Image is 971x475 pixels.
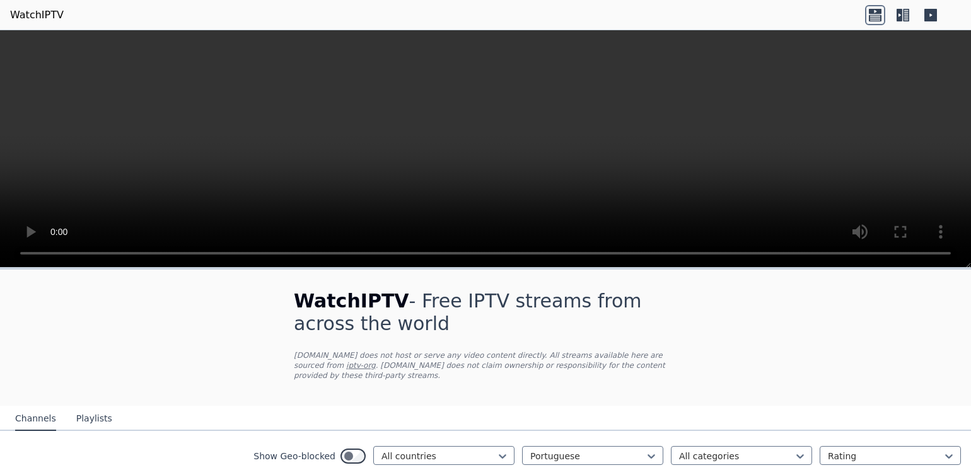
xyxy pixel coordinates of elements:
[294,350,677,381] p: [DOMAIN_NAME] does not host or serve any video content directly. All streams available here are s...
[10,8,64,23] a: WatchIPTV
[15,407,56,431] button: Channels
[346,361,376,370] a: iptv-org
[294,290,677,335] h1: - Free IPTV streams from across the world
[76,407,112,431] button: Playlists
[253,450,335,462] label: Show Geo-blocked
[294,290,409,312] span: WatchIPTV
